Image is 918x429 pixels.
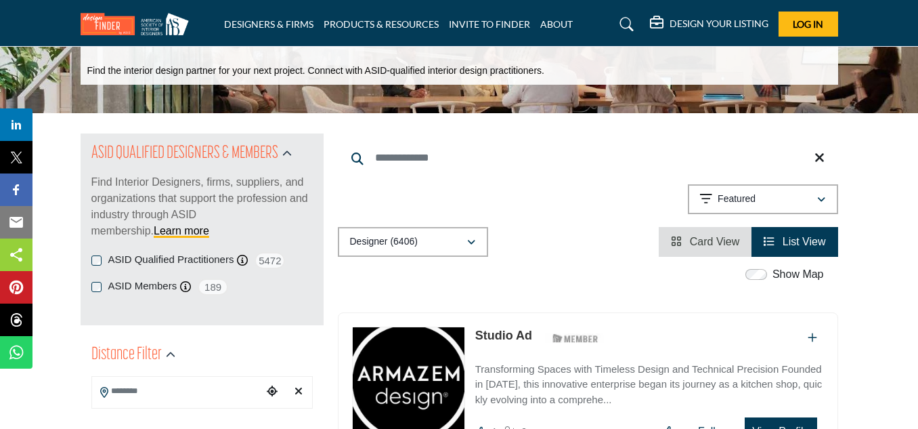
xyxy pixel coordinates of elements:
[670,18,768,30] h5: DESIGN YOUR LISTING
[92,378,263,405] input: Search Location
[255,252,285,269] span: 5472
[154,225,209,237] a: Learn more
[81,13,196,35] img: Site Logo
[91,282,102,292] input: ASID Members checkbox
[91,174,313,239] p: Find Interior Designers, firms, suppliers, and organizations that support the profession and indu...
[690,236,740,247] span: Card View
[198,279,228,295] span: 189
[772,266,824,283] label: Show Map
[607,14,642,35] a: Search
[350,235,418,249] p: Designer (6406)
[475,354,824,408] a: Transforming Spaces with Timeless Design and Technical Precision Founded in [DATE], this innovati...
[91,142,278,166] h2: ASID QUALIFIED DESIGNERS & MEMBERS
[108,279,177,294] label: ASID Members
[475,329,532,342] a: Studio Ad
[288,377,308,407] div: Clear search location
[338,142,838,174] input: Search Keyword
[224,18,313,30] a: DESIGNERS & FIRMS
[764,236,825,247] a: View List
[650,16,768,33] div: DESIGN YOUR LISTING
[91,256,102,266] input: ASID Qualified Practitioners checkbox
[783,236,826,247] span: List View
[91,343,162,367] h2: Distance Filter
[671,236,739,247] a: View Card
[262,377,282,407] div: Choose your current location
[751,227,837,257] li: List View
[545,330,606,347] img: ASID Members Badge Icon
[793,18,823,30] span: Log In
[808,332,817,344] a: Add To List
[659,227,751,257] li: Card View
[779,12,838,37] button: Log In
[718,192,756,206] p: Featured
[688,184,838,214] button: Featured
[108,252,234,268] label: ASID Qualified Practitioners
[87,64,544,78] p: Find the interior design partner for your next project. Connect with ASID-qualified interior desi...
[475,327,532,345] p: Studio Ad
[475,362,824,408] p: Transforming Spaces with Timeless Design and Technical Precision Founded in [DATE], this innovati...
[540,18,573,30] a: ABOUT
[324,18,439,30] a: PRODUCTS & RESOURCES
[449,18,530,30] a: INVITE TO FINDER
[338,227,488,257] button: Designer (6406)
